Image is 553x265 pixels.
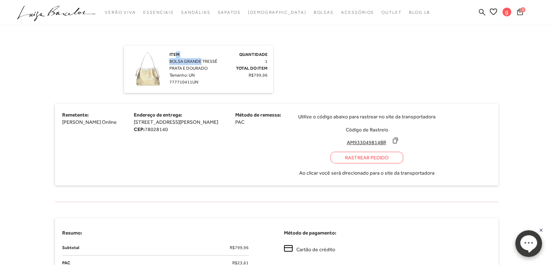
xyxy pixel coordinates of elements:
[265,59,268,64] span: 1
[502,8,511,16] span: g
[284,229,491,237] h4: Método de pagamento:
[181,10,210,15] span: Sandálias
[169,59,217,71] span: BOLSA GRANDE TRESSÊ PRATA E DOURADO
[330,152,403,163] a: Rastrear Pedido
[409,6,430,19] a: BLOG LB
[181,6,210,19] a: categoryNavScreenReaderText
[298,113,436,120] span: Utilize o código abaixo para rastrear no site da transportadora
[143,10,174,15] span: Essenciais
[62,244,79,252] span: Subtotal
[409,10,430,15] span: BLOG LB
[515,8,525,18] button: 0
[296,246,335,253] span: Cartão de crédito
[381,6,402,19] a: categoryNavScreenReaderText
[134,119,218,125] span: [STREET_ADDRESS][PERSON_NAME]
[169,79,198,85] span: 777710411UN
[145,126,168,132] span: 78028140
[235,119,244,125] span: PAC
[105,6,136,19] a: categoryNavScreenReaderText
[299,169,434,176] span: Ao clicar você será direcionado para o site da transportadora
[143,6,174,19] a: categoryNavScreenReaderText
[129,51,166,87] img: BOLSA GRANDE TRESSÊ PRATA E DOURADO
[381,10,402,15] span: Outlet
[520,7,525,12] span: 0
[239,52,268,57] span: Quantidade
[341,6,374,19] a: categoryNavScreenReaderText
[236,66,268,71] span: Total do Item
[105,10,136,15] span: Verão Viva
[217,10,240,15] span: Sapatos
[248,6,306,19] a: noSubCategoriesText
[230,244,249,252] span: R$799,96
[313,6,334,19] a: categoryNavScreenReaderText
[341,10,374,15] span: Acessórios
[249,73,268,78] span: R$799,96
[62,229,269,237] h4: Resumo:
[134,126,145,132] strong: CEP:
[235,112,281,118] span: Método de remessa:
[248,10,306,15] span: [DEMOGRAPHIC_DATA]
[217,6,240,19] a: categoryNavScreenReaderText
[62,112,89,118] span: Remetente:
[346,127,388,132] span: Código de Rastreio
[62,119,117,125] span: [PERSON_NAME] Online
[169,52,180,57] span: Item
[313,10,334,15] span: Bolsas
[169,73,195,78] span: Tamanho: UN
[134,112,182,118] span: Endereço de entrega:
[499,7,515,19] button: g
